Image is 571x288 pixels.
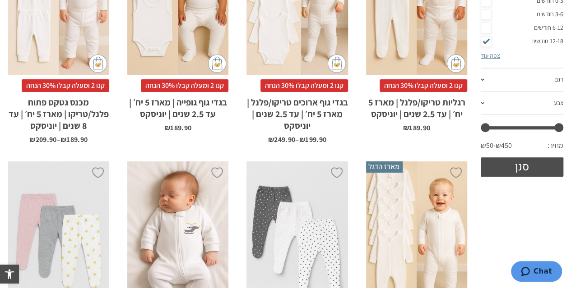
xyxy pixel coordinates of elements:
[299,135,326,144] bdi: 199.90
[22,79,109,92] span: קנו 2 ומעלה קבלו 30% הנחה
[366,161,402,172] span: מארז הדגל
[403,123,409,133] span: ₪
[29,135,56,144] bdi: 209.90
[208,55,226,73] img: cat-mini-atc.png
[403,123,430,133] bdi: 189.90
[447,55,465,73] img: cat-mini-atc.png
[246,132,348,143] span: –
[141,79,228,92] span: קנו 2 ומעלה קבלו 30% הנחה
[481,35,563,48] a: 12-18 חודשים
[60,135,88,144] bdi: 189.90
[246,92,348,132] h2: בגדי גוף ארוכים טריקו/פלנל | מארז 5 יח׳ | עד 2.5 שנים | יוניסקס
[366,92,467,120] h2: רגליות טריקו/פלנל | מארז 5 יח׳ | עד 2.5 שנים | יוניסקס
[260,79,348,92] span: קנו 2 ומעלה קבלו 30% הנחה
[481,51,500,59] a: צפה עוד
[481,138,563,157] div: מחיר: —
[60,135,66,144] span: ₪
[268,135,295,144] bdi: 249.90
[8,92,109,132] h2: מכנס גטקס פתוח פלנל/טריקו | מארז 5 יח׳ | עד 8 שנים | יוניסקס
[268,135,274,144] span: ₪
[89,55,107,73] img: cat-mini-atc.png
[481,8,563,21] a: 3-6 חודשים
[328,55,346,73] img: cat-mini-atc.png
[481,69,563,92] a: דגם
[29,135,35,144] span: ₪
[454,261,562,283] iframe: Opens a widget where you can chat to one of our agents
[481,157,563,177] button: סנן
[380,79,467,92] span: קנו 2 ומעלה קבלו 30% הנחה
[481,21,563,35] a: 6-12 חודשים
[164,123,170,133] span: ₪
[481,92,563,115] a: צבע
[496,141,512,151] span: ₪450
[481,141,496,151] span: ₪50
[127,92,228,120] h2: בגדי גוף גופייה | מארז 5 יח׳ | עד 2.5 שנים | יוניסקס
[164,123,191,133] bdi: 189.90
[8,132,109,143] span: –
[299,135,305,144] span: ₪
